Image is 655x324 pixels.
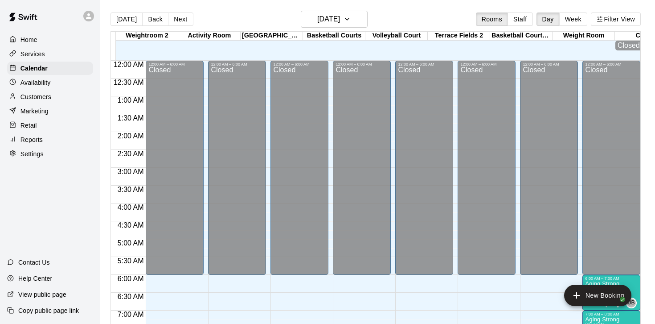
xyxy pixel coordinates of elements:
p: Copy public page link [18,306,79,315]
div: 12:00 AM – 6:00 AM: Closed [458,61,516,275]
span: 2:00 AM [115,132,146,140]
div: 12:00 AM – 6:00 AM [273,62,326,66]
div: 12:00 AM – 6:00 AM: Closed [208,61,266,275]
div: Terrace Fields 2 [428,32,490,40]
span: 3:00 AM [115,168,146,175]
div: 12:00 AM – 6:00 AM: Closed [395,61,453,275]
div: 12:00 AM – 6:00 AM [336,62,388,66]
div: 6:00 AM – 7:00 AM [585,276,638,281]
a: Home [7,33,93,46]
div: Closed [148,66,201,278]
div: 12:00 AM – 6:00 AM [148,62,201,66]
button: Back [142,12,168,26]
div: [GEOGRAPHIC_DATA] [241,32,303,40]
button: Rooms [476,12,508,26]
div: 12:00 AM – 6:00 AM [398,62,450,66]
p: View public page [18,290,66,299]
div: Closed [398,66,450,278]
span: All customers have paid [614,299,622,308]
span: 2:30 AM [115,150,146,158]
a: Services [7,47,93,61]
div: 7:00 AM – 8:00 AM [585,312,638,316]
span: 12:30 AM [111,79,146,86]
a: Availability [7,76,93,89]
span: 7:00 AM [115,311,146,318]
button: Staff [508,12,533,26]
div: 12:00 AM – 6:00 AM [211,62,263,66]
div: Weightroom 2 [116,32,178,40]
span: 1:30 AM [115,114,146,122]
p: Calendar [20,64,48,73]
span: 6:30 AM [115,293,146,300]
p: Home [20,35,37,44]
p: Contact Us [18,258,50,267]
span: 5:00 AM [115,239,146,247]
button: [DATE] [111,12,143,26]
a: Retail [7,119,93,132]
div: Basketball Courts [303,32,365,40]
div: 12:00 AM – 6:00 AM [460,62,513,66]
span: 6:00 AM [115,275,146,282]
span: 5:30 AM [115,257,146,265]
div: Closed [523,66,575,278]
div: Basketball Courts 2 [490,32,553,40]
div: Closed [211,66,263,278]
button: Filter View [591,12,641,26]
a: Calendar [7,62,93,75]
div: 12:00 AM – 6:00 AM: Closed [146,61,204,275]
div: 12:00 AM – 6:00 AM [523,62,575,66]
a: Customers [7,90,93,104]
p: Settings [20,150,44,158]
span: 4:30 AM [115,221,146,229]
p: Customers [20,92,51,101]
span: 3:30 AM [115,186,146,193]
div: 12:00 AM – 6:00 AM: Closed [333,61,391,275]
div: Closed [460,66,513,278]
button: [DATE] [301,11,368,28]
a: Settings [7,147,93,161]
button: add [564,285,631,306]
div: 6:00 AM – 7:00 AM: Aging Strong [582,275,640,311]
p: Marketing [20,107,49,116]
a: Marketing [7,104,93,118]
div: Closed [336,66,388,278]
span: 4:00 AM [115,204,146,211]
button: Day [536,12,560,26]
p: Availability [20,78,51,87]
div: Weight Room [553,32,615,40]
div: Closed [585,66,638,278]
button: Week [559,12,587,26]
p: Help Center [18,274,52,283]
div: 12:00 AM – 6:00 AM: Closed [582,61,640,275]
p: Reports [20,135,43,144]
div: Closed [273,66,326,278]
div: 12:00 AM – 6:00 AM: Closed [520,61,578,275]
p: Retail [20,121,37,130]
button: Next [168,12,193,26]
div: 12:00 AM – 6:00 AM: Closed [270,61,328,275]
div: 12:00 AM – 6:00 AM [585,62,638,66]
div: Activity Room [178,32,241,40]
a: Reports [7,133,93,146]
span: 12:00 AM [111,61,146,68]
p: Services [20,50,45,58]
h6: [DATE] [317,13,340,25]
span: 1:00 AM [115,96,146,104]
div: Volleyball Court [365,32,428,40]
